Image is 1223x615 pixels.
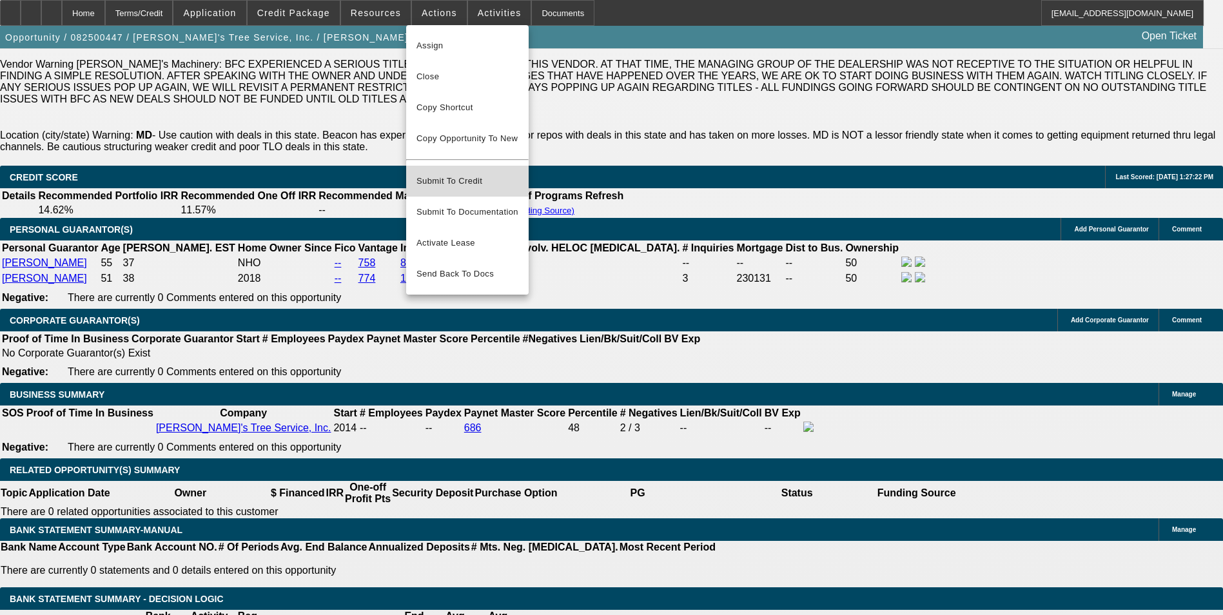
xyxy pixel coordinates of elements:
span: Assign [416,38,518,54]
span: Submit To Documentation [416,204,518,220]
span: Send Back To Docs [416,266,518,282]
span: Close [416,69,518,84]
span: Activate Lease [416,235,518,251]
span: Submit To Credit [416,173,518,189]
span: Copy Shortcut [416,100,518,115]
span: Copy Opportunity To New [416,133,518,143]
